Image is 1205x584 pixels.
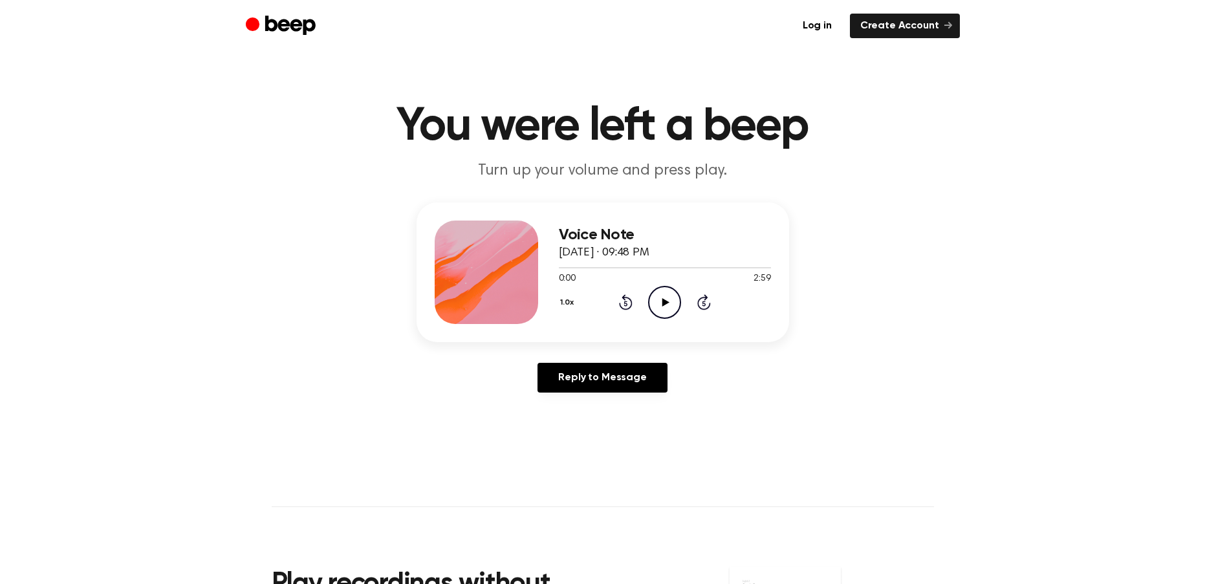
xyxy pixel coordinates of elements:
a: Beep [246,14,319,39]
h3: Voice Note [559,226,771,244]
h1: You were left a beep [272,103,934,150]
p: Turn up your volume and press play. [354,160,851,182]
a: Create Account [850,14,960,38]
span: [DATE] · 09:48 PM [559,247,649,259]
button: 1.0x [559,292,579,314]
a: Log in [792,14,842,38]
span: 2:59 [754,272,770,286]
span: 0:00 [559,272,576,286]
a: Reply to Message [537,363,667,393]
